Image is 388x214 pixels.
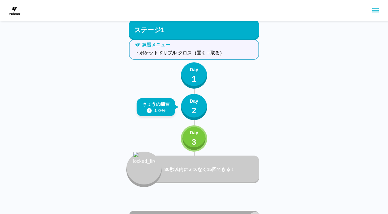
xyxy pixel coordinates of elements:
button: Day2 [181,94,207,120]
p: Day [190,98,198,105]
p: ・ポケットドリブル クロス（置く→取る） [135,50,253,56]
p: 3 [192,136,196,148]
p: きょうの練習 [142,101,170,108]
p: 練習メニュー [142,41,170,48]
p: 2 [192,105,196,117]
p: ステージ1 [134,25,164,35]
p: Day [190,129,198,136]
button: sidemenu [370,5,381,16]
button: Day1 [181,62,207,89]
img: dummy [8,4,21,17]
p: Day [190,66,198,73]
p: 1 [192,73,196,85]
p: 30秒以内にミスなく15回できる！ [164,166,256,173]
p: １０分 [154,108,165,114]
button: Day3 [181,125,207,152]
button: locked_fire_icon [126,152,162,187]
img: locked_fire_icon [133,152,155,179]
